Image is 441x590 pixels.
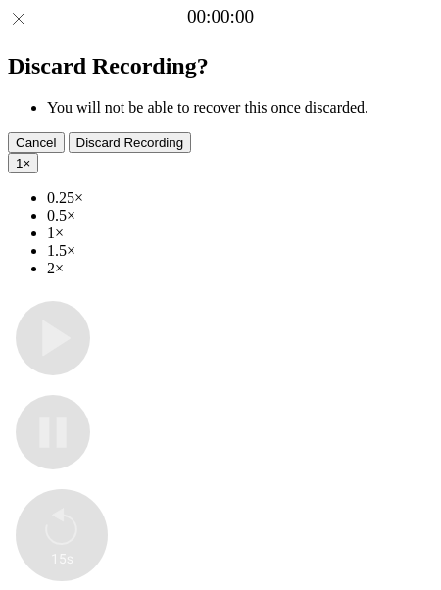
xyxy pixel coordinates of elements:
li: 1× [47,224,433,242]
button: 1× [8,153,38,173]
button: Cancel [8,132,65,153]
a: 00:00:00 [187,6,254,27]
li: 1.5× [47,242,433,260]
button: Discard Recording [69,132,192,153]
li: 0.5× [47,207,433,224]
li: You will not be able to recover this once discarded. [47,99,433,117]
li: 2× [47,260,433,277]
li: 0.25× [47,189,433,207]
h2: Discard Recording? [8,53,433,79]
span: 1 [16,156,23,171]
